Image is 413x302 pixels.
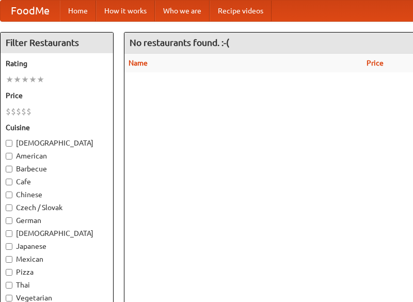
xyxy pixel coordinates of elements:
a: Price [367,59,384,67]
a: FoodMe [1,1,60,21]
label: Czech / Slovak [6,202,108,213]
label: [DEMOGRAPHIC_DATA] [6,138,108,148]
h5: Rating [6,58,108,69]
input: Thai [6,282,12,289]
h4: Filter Restaurants [1,33,113,53]
label: Pizza [6,267,108,277]
label: Chinese [6,189,108,200]
li: $ [26,106,31,117]
label: Thai [6,280,108,290]
li: ★ [6,74,13,85]
input: [DEMOGRAPHIC_DATA] [6,140,12,147]
li: ★ [13,74,21,85]
li: ★ [29,74,37,85]
label: [DEMOGRAPHIC_DATA] [6,228,108,239]
input: [DEMOGRAPHIC_DATA] [6,230,12,237]
label: Barbecue [6,164,108,174]
label: American [6,151,108,161]
a: Recipe videos [210,1,272,21]
li: $ [21,106,26,117]
label: Mexican [6,254,108,264]
input: Japanese [6,243,12,250]
li: ★ [37,74,44,85]
li: ★ [21,74,29,85]
h5: Cuisine [6,122,108,133]
input: Pizza [6,269,12,276]
li: $ [16,106,21,117]
input: Vegetarian [6,295,12,301]
label: Cafe [6,177,108,187]
a: How it works [96,1,155,21]
input: Cafe [6,179,12,185]
input: German [6,217,12,224]
label: German [6,215,108,226]
a: Name [129,59,148,67]
a: Home [60,1,96,21]
ng-pluralize: No restaurants found. :-( [130,38,229,47]
h5: Price [6,90,108,101]
label: Japanese [6,241,108,251]
input: Chinese [6,192,12,198]
input: Barbecue [6,166,12,172]
a: Who we are [155,1,210,21]
input: American [6,153,12,160]
input: Czech / Slovak [6,204,12,211]
input: Mexican [6,256,12,263]
li: $ [11,106,16,117]
li: $ [6,106,11,117]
